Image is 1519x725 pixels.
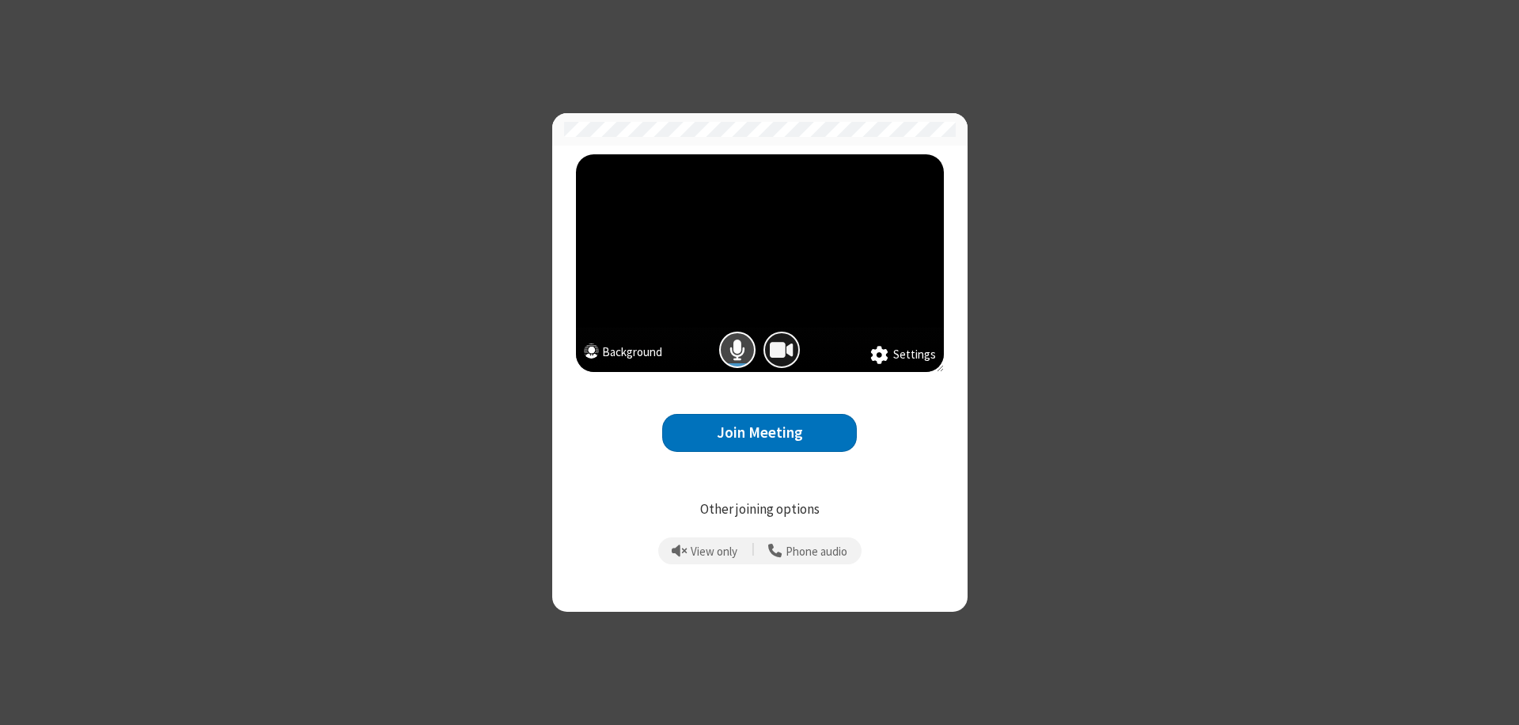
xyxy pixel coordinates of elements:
[576,499,944,520] p: Other joining options
[752,540,755,562] span: |
[662,414,857,453] button: Join Meeting
[763,537,854,564] button: Use your phone for mic and speaker while you view the meeting on this device.
[763,332,800,368] button: Camera is on
[666,537,744,564] button: Prevent echo when there is already an active mic and speaker in the room.
[719,332,756,368] button: Mic is on
[584,344,662,365] button: Background
[691,545,737,559] span: View only
[870,346,936,365] button: Settings
[786,545,847,559] span: Phone audio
